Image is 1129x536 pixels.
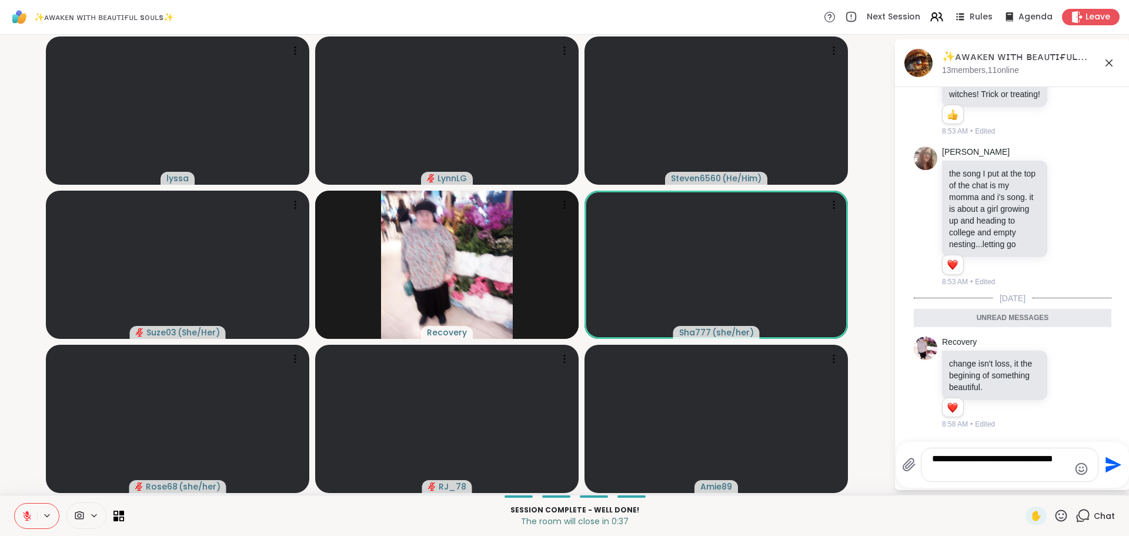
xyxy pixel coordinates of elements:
[679,327,711,338] span: Sha777
[9,7,29,27] img: ShareWell Logomark
[439,481,466,492] span: RJ_78
[943,255,963,274] div: Reaction list
[437,172,467,184] span: LynnLG
[946,110,958,119] button: Reactions: like
[700,481,732,492] span: Amie89
[1074,462,1088,476] button: Emoji picker
[942,49,1121,64] div: ✨ᴀᴡᴀᴋᴇɴ ᴡɪᴛʜ ʙᴇᴀᴜᴛɪғᴜʟ sᴏᴜʟs✨, [DATE]
[975,419,995,430] span: Edited
[136,328,144,337] span: audio-muted
[1030,509,1042,523] span: ✋
[131,505,1018,515] p: Session Complete - well done!
[427,327,467,338] span: Recovery
[671,172,721,184] span: Steven6560
[942,419,968,430] span: 8:58 AM
[943,105,963,124] div: Reaction list
[1085,11,1110,23] span: Leave
[914,309,1111,328] div: Unread messages
[949,168,1040,250] p: the song I put at the top of the chat is my momma and i's song. it is about a girl growing up and...
[178,327,220,338] span: ( She/Her )
[946,403,958,412] button: Reactions: love
[932,453,1069,477] textarea: Type your message
[722,172,761,184] span: ( He/Him )
[427,174,435,182] span: audio-muted
[970,419,973,430] span: •
[146,481,178,492] span: Rose68
[1018,11,1053,23] span: Agenda
[943,398,963,417] div: Reaction list
[904,49,933,77] img: ✨ᴀᴡᴀᴋᴇɴ ᴡɪᴛʜ ʙᴇᴀᴜᴛɪғᴜʟ sᴏᴜʟs✨, Sep 14
[942,147,1010,158] a: [PERSON_NAME]
[34,11,173,23] span: ✨ᴀᴡᴀᴋᴇɴ ᴡɪᴛʜ ʙᴇᴀᴜᴛɪғᴜʟ sᴏᴜʟs✨
[428,482,436,491] span: audio-muted
[970,277,973,287] span: •
[135,482,143,491] span: audio-muted
[712,327,754,338] span: ( she/her )
[146,327,176,338] span: Suze03
[970,11,993,23] span: Rules
[131,515,1018,527] p: The room will close in 0:37
[914,337,937,360] img: https://sharewell-space-live.sfo3.digitaloceanspaces.com/user-generated/c703a1d2-29a7-4d77-aef4-3...
[942,65,1019,76] p: 13 members, 11 online
[1094,510,1115,522] span: Chat
[166,172,189,184] span: lyssa
[867,11,920,23] span: Next Session
[975,126,995,137] span: Edited
[179,481,221,492] span: ( she/her )
[949,358,1040,393] p: change isn't loss, it the begining of something beautiful.
[946,260,958,269] button: Reactions: love
[942,337,977,348] a: Recovery
[381,191,513,339] img: Recovery
[993,292,1033,304] span: [DATE]
[1098,452,1125,478] button: Send
[975,277,995,287] span: Edited
[970,126,973,137] span: •
[914,147,937,170] img: https://sharewell-space-live.sfo3.digitaloceanspaces.com/user-generated/12025a04-e023-4d79-ba6e-0...
[942,277,968,287] span: 8:53 AM
[942,126,968,137] span: 8:53 AM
